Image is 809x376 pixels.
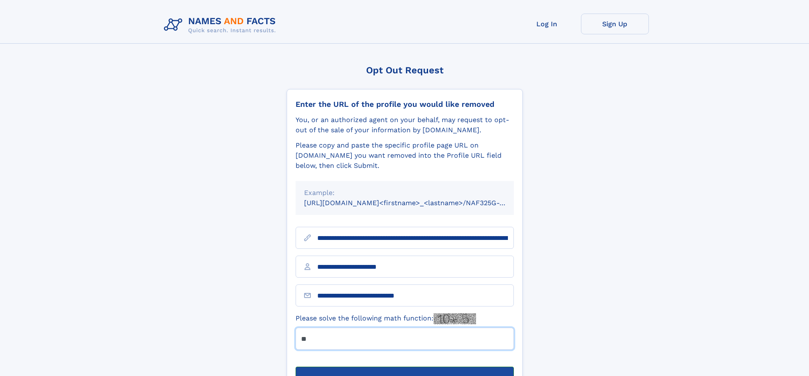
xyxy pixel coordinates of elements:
div: Opt Out Request [287,65,523,75]
a: Log In [513,14,581,34]
div: You, or an authorized agent on your behalf, may request to opt-out of the sale of your informatio... [296,115,514,135]
div: Example: [304,188,505,198]
div: Enter the URL of the profile you would like removed [296,100,514,109]
div: Please copy and paste the specific profile page URL on [DOMAIN_NAME] you want removed into the Pr... [296,140,514,171]
a: Sign Up [581,14,649,34]
small: [URL][DOMAIN_NAME]<firstname>_<lastname>/NAF325G-xxxxxxxx [304,199,530,207]
img: Logo Names and Facts [161,14,283,36]
label: Please solve the following math function: [296,313,476,324]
